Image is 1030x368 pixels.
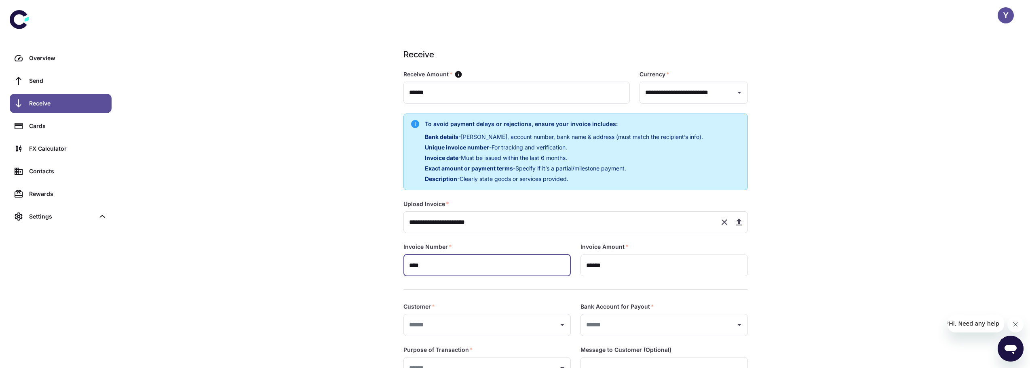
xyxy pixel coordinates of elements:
[29,212,95,221] div: Settings
[29,144,107,153] div: FX Calculator
[425,143,703,152] p: - For tracking and verification.
[580,346,671,354] label: Message to Customer (Optional)
[10,184,112,204] a: Rewards
[29,76,107,85] div: Send
[425,164,703,173] p: - Specify if it’s a partial/milestone payment.
[640,70,669,78] label: Currency
[10,207,112,226] div: Settings
[29,189,107,198] div: Rewards
[425,175,457,182] span: Description
[734,319,745,330] button: Open
[734,87,745,98] button: Open
[29,54,107,63] div: Overview
[10,116,112,136] a: Cards
[403,200,449,208] label: Upload Invoice
[557,319,568,330] button: Open
[998,7,1014,23] button: Y
[948,315,1004,332] iframe: הודעה מהחברה
[425,120,703,128] h6: To avoid payment delays or rejections, ensure your invoice includes:
[403,48,745,61] h1: Receive
[425,144,489,151] span: Unique invoice number
[425,132,703,141] p: - [PERSON_NAME], account number, bank name & address (must match the recipient’s info).
[10,71,112,90] a: Send
[10,139,112,158] a: FX Calculator
[29,122,107,130] div: Cards
[1007,316,1024,332] iframe: סגור הודעה
[425,165,513,172] span: Exact amount or payment terms
[425,154,458,161] span: Invoice date
[10,94,112,113] a: Receive
[10,162,112,181] a: Contacts
[425,154,703,162] p: - Must be issued within the last 6 months.
[403,70,453,78] label: Receive Amount
[403,346,473,354] label: Purpose of Transaction
[580,303,654,311] label: Bank Account for Payout
[10,48,112,68] a: Overview
[403,303,435,311] label: Customer
[29,167,107,176] div: Contacts
[580,243,629,251] label: Invoice Amount
[425,175,703,183] p: - Clearly state goods or services provided.
[403,243,452,251] label: Invoice Number
[998,336,1024,362] iframe: לחצן לפתיחת חלון הודעות הטקסט
[425,133,458,140] span: Bank details
[29,99,107,108] div: Receive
